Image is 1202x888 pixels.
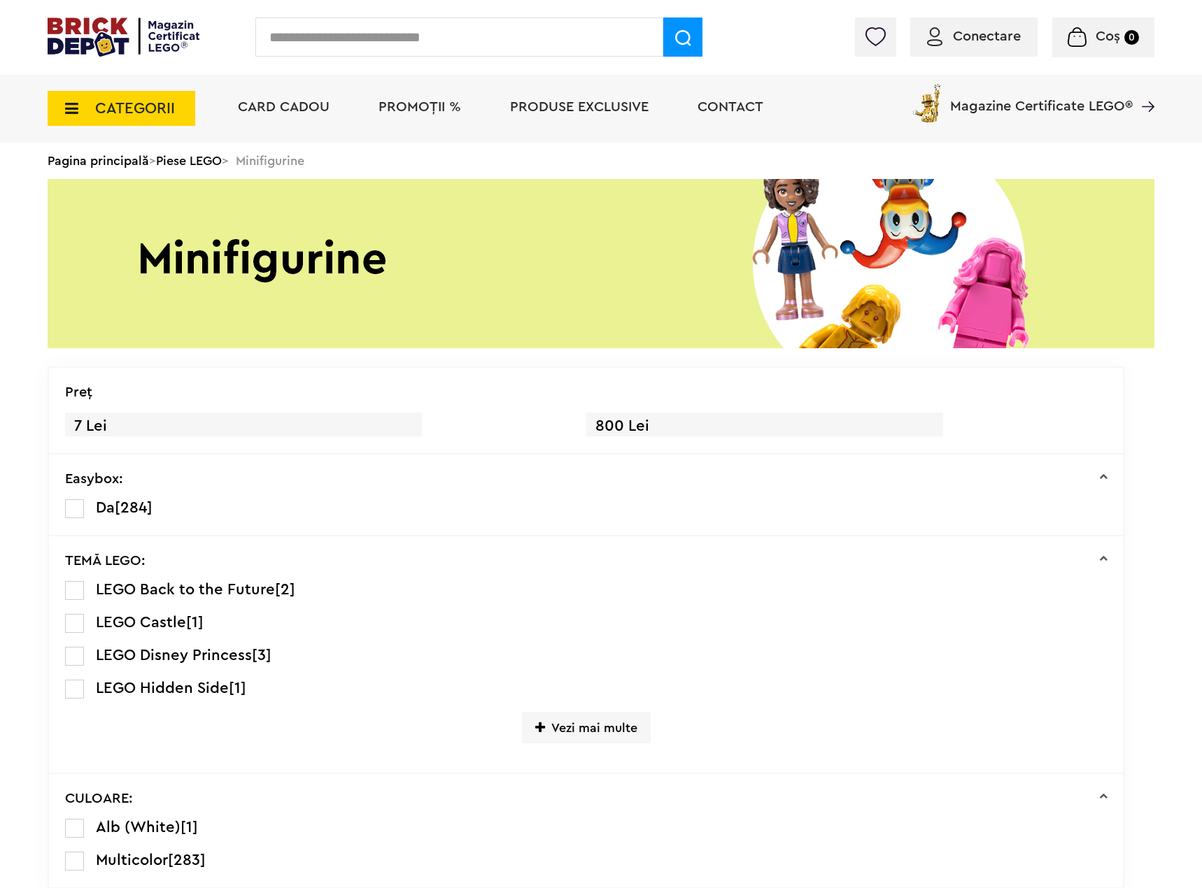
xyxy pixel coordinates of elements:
[522,712,651,743] span: Vezi mai multe
[181,819,198,835] span: [1]
[96,500,115,515] span: Da
[65,554,146,568] p: TEMĂ LEGO:
[1096,29,1120,43] span: Coș
[96,582,275,597] span: LEGO Back to the Future
[95,101,175,116] span: CATEGORII
[1124,30,1139,45] small: 0
[96,615,186,630] span: LEGO Castle
[275,582,295,597] span: [2]
[65,472,123,486] p: Easybox:
[65,792,133,805] p: CULOARE:
[156,155,222,167] a: Piese LEGO
[96,647,252,663] span: LEGO Disney Princess
[65,413,422,440] span: 7 Lei
[950,81,1133,113] span: Magazine Certificate LEGO®
[927,29,1021,43] a: Conectare
[96,680,229,696] span: LEGO Hidden Side
[238,100,330,114] a: Card Cadou
[252,647,271,663] span: [3]
[48,155,149,167] a: Pagina principală
[96,852,168,868] span: Multicolor
[379,100,461,114] a: PROMOȚII %
[229,680,246,696] span: [1]
[65,385,92,399] p: Preţ
[510,100,649,114] a: Produse exclusive
[186,615,204,630] span: [1]
[698,100,763,114] a: Contact
[48,143,1154,179] div: > > Minifigurine
[168,852,206,868] span: [283]
[48,179,1154,348] img: Minifigurine
[115,500,153,515] span: [284]
[96,819,181,835] span: Alb (White)
[1133,81,1154,95] a: Magazine Certificate LEGO®
[953,29,1021,43] span: Conectare
[586,413,943,440] span: 800 Lei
